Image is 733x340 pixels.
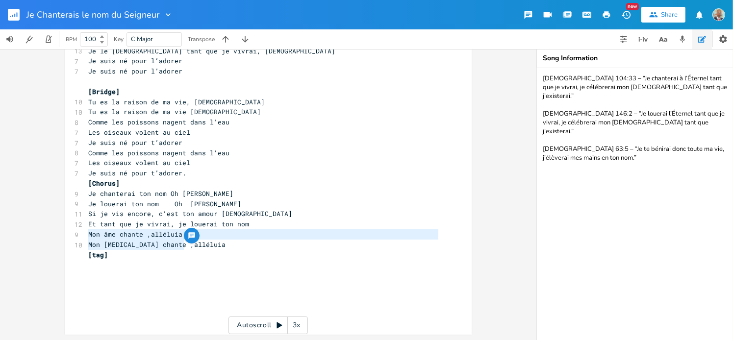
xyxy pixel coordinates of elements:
div: 3x [288,316,305,334]
div: Transpose [188,36,215,42]
span: Mon [MEDICAL_DATA] chante ,alléluia [88,240,226,249]
span: Je suis né pour l’adorer [88,56,182,65]
span: Les oiseaux volent au ciel [88,128,190,137]
span: [Chorus] [88,179,120,188]
div: Song Information [543,55,727,62]
span: C Major [131,35,153,44]
textarea: [DEMOGRAPHIC_DATA] 104:33 – “Je chanterai à l’Éternel tant que je vivrai, je célébrerai mon [DEMO... [537,68,733,340]
span: Comme les poissons nagent dans l’eau [88,148,229,157]
span: Comme les poissons nagent dans l’eau [88,118,229,126]
div: New [626,3,639,10]
span: Je suis né pour t’adorer [88,138,182,147]
span: Je le [DEMOGRAPHIC_DATA] tant que je vivrai, [DEMOGRAPHIC_DATA] [88,47,335,55]
button: Share [641,7,685,23]
span: Et tant que je vivrai, je louerai ton nom [88,219,249,228]
span: Mon âme chante ,alléluia [88,230,182,239]
span: Tu es la raison de ma vie [DEMOGRAPHIC_DATA] [88,107,261,116]
span: Je louerai ton nom Oh [PERSON_NAME] [88,199,241,208]
span: Je suis né pour l’adorer [88,67,182,75]
button: New [616,6,636,24]
span: Les oiseaux volent au ciel [88,158,190,167]
span: [tag] [88,250,108,259]
span: Tu es la raison de ma vie, [DEMOGRAPHIC_DATA] [88,97,265,106]
div: BPM [66,37,77,42]
span: Je Chanterais le nom du Seigneur [26,10,159,19]
img: NODJIBEYE CHERUBIN [712,8,725,21]
span: Je suis né pour t’adorer. [88,169,186,177]
span: Je chanterai ton nom Oh [PERSON_NAME] [88,189,233,198]
div: Share [661,10,678,19]
span: [Bridge] [88,87,120,96]
span: Si je vis encore, c’est ton amour [DEMOGRAPHIC_DATA] [88,209,292,218]
div: Autoscroll [228,316,308,334]
div: Key [114,36,124,42]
